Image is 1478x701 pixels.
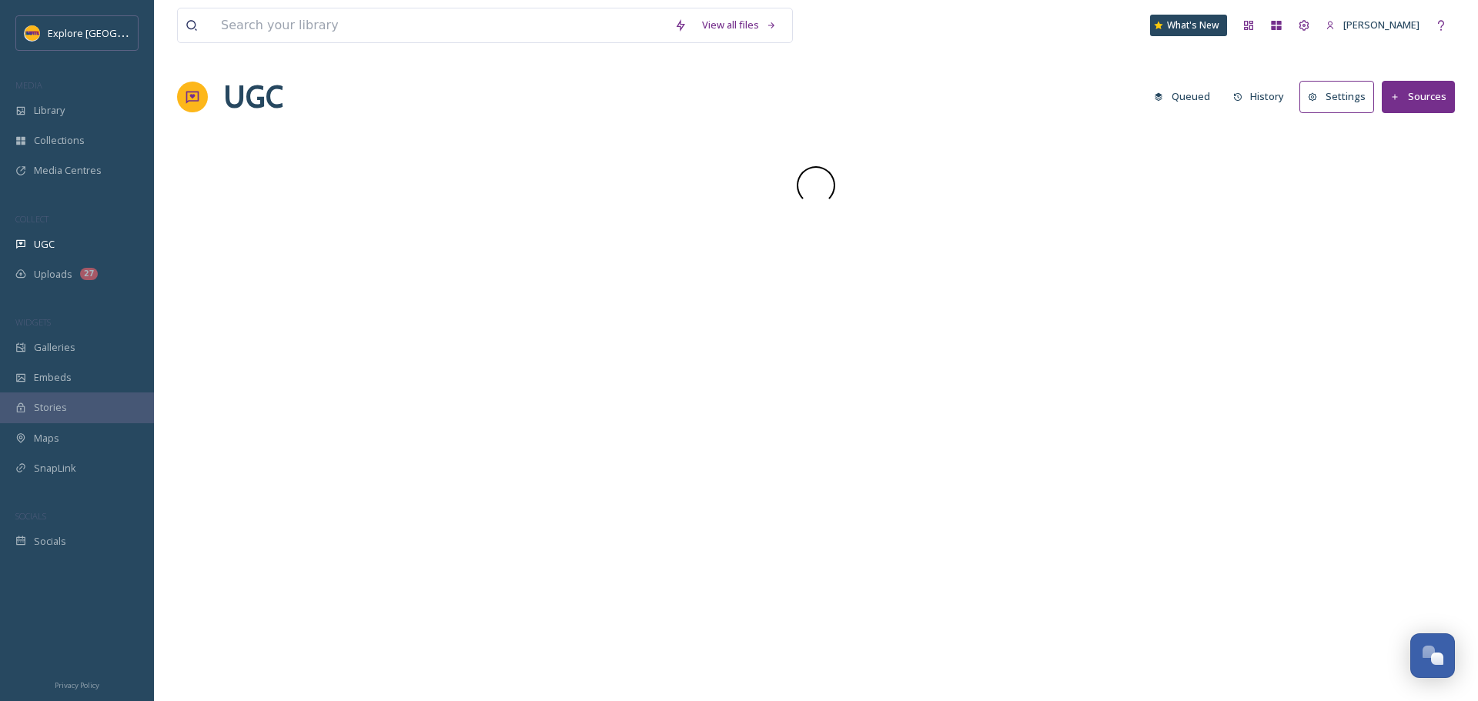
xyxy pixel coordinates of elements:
span: Library [34,103,65,118]
button: History [1226,82,1292,112]
span: MEDIA [15,79,42,91]
span: Media Centres [34,163,102,178]
span: Privacy Policy [55,680,99,690]
span: Galleries [34,340,75,355]
span: Socials [34,534,66,549]
input: Search your library [213,8,667,42]
span: WIDGETS [15,316,51,328]
img: Butte%20County%20logo.png [25,25,40,41]
a: Settings [1299,81,1382,112]
span: [PERSON_NAME] [1343,18,1419,32]
span: COLLECT [15,213,48,225]
span: Maps [34,431,59,446]
button: Queued [1146,82,1218,112]
span: UGC [34,237,55,252]
a: Queued [1146,82,1226,112]
span: Explore [GEOGRAPHIC_DATA] [48,25,183,40]
span: Collections [34,133,85,148]
a: UGC [223,74,283,120]
span: Embeds [34,370,72,385]
a: What's New [1150,15,1227,36]
div: 27 [80,268,98,280]
a: [PERSON_NAME] [1318,10,1427,40]
span: Stories [34,400,67,415]
span: SOCIALS [15,510,46,522]
button: Open Chat [1410,633,1455,678]
span: SnapLink [34,461,76,476]
a: View all files [694,10,784,40]
button: Sources [1382,81,1455,112]
span: Uploads [34,267,72,282]
a: Privacy Policy [55,675,99,693]
a: History [1226,82,1300,112]
button: Settings [1299,81,1374,112]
